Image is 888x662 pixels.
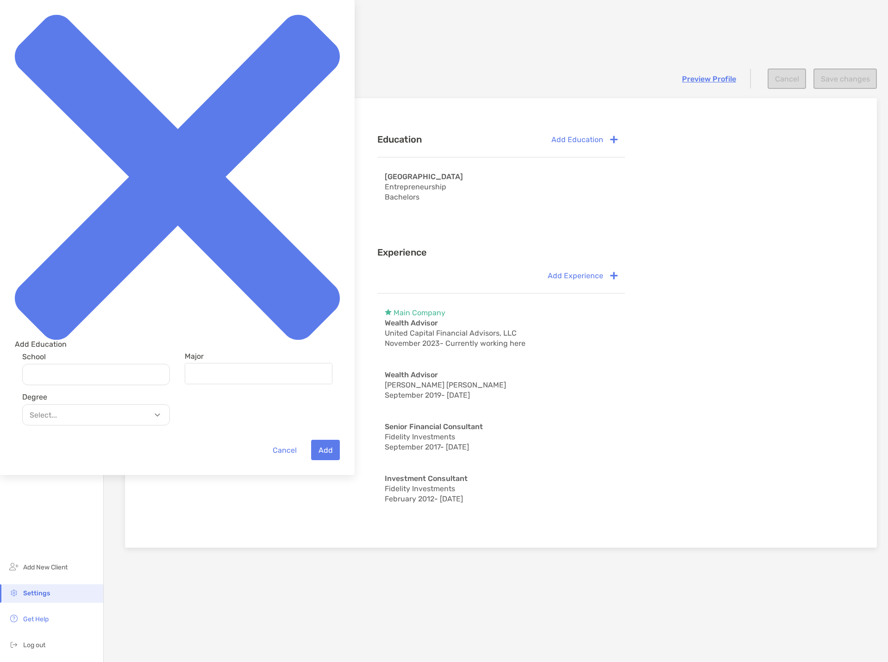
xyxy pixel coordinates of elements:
[15,340,340,349] div: Add Education
[15,15,340,340] img: close modal icon
[22,352,170,361] label: School
[185,352,204,360] label: Major
[22,393,170,401] div: Degree
[265,440,304,460] button: Cancel
[25,409,172,421] p: Select...
[311,440,340,460] button: Add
